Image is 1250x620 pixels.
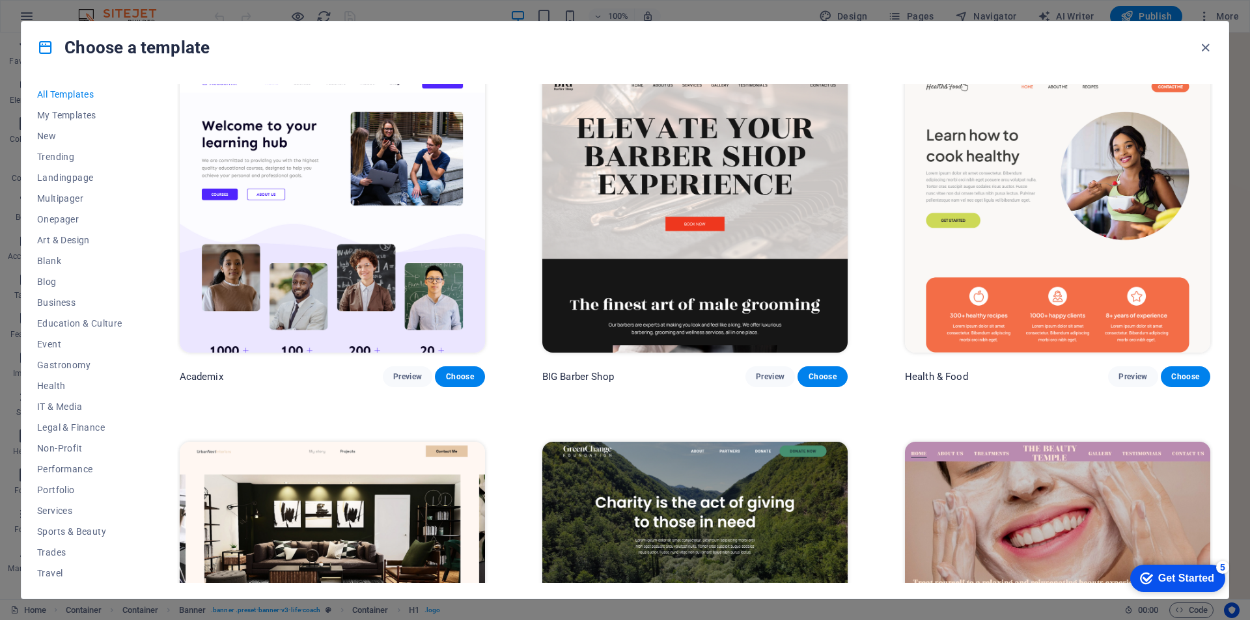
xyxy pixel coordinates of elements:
[37,417,122,438] button: Legal & Finance
[37,459,122,479] button: Performance
[37,214,122,224] span: Onepager
[37,89,122,100] span: All Templates
[37,334,122,355] button: Event
[37,563,122,584] button: Travel
[37,110,122,120] span: My Templates
[37,292,122,313] button: Business
[542,370,614,383] p: BIG Barber Shop
[542,72,848,353] img: BIG Barber Shop
[37,318,122,329] span: Education & Culture
[37,256,122,266] span: Blank
[37,568,122,578] span: Travel
[37,131,122,141] span: New
[1118,371,1147,382] span: Preview
[7,7,102,34] div: Get Started 5 items remaining, 0% complete
[435,366,484,387] button: Choose
[37,188,122,209] button: Multipager
[37,360,122,370] span: Gastronomy
[37,276,122,287] span: Blog
[756,371,785,382] span: Preview
[37,172,122,183] span: Landingpage
[37,105,122,126] button: My Templates
[37,401,122,412] span: IT & Media
[1161,366,1210,387] button: Choose
[37,209,122,230] button: Onepager
[37,37,210,58] h4: Choose a template
[37,500,122,521] button: Services
[37,547,122,558] span: Trades
[37,505,122,516] span: Services
[445,371,474,382] span: Choose
[37,339,122,349] span: Event
[37,355,122,375] button: Gastronomy
[383,366,432,387] button: Preview
[37,235,122,245] span: Art & Design
[37,479,122,500] button: Portfolio
[905,370,968,383] p: Health & Food
[37,422,122,433] span: Legal & Finance
[37,230,122,250] button: Art & Design
[37,167,122,188] button: Landingpage
[37,271,122,292] button: Blog
[37,375,122,396] button: Health
[37,84,122,105] button: All Templates
[393,371,422,382] span: Preview
[180,72,485,353] img: Academix
[37,297,122,308] span: Business
[905,72,1210,353] img: Health & Food
[798,366,847,387] button: Choose
[37,381,122,391] span: Health
[37,250,122,271] button: Blank
[180,370,223,383] p: Academix
[1171,371,1200,382] span: Choose
[37,443,122,453] span: Non-Profit
[37,521,122,542] button: Sports & Beauty
[37,152,122,162] span: Trending
[37,193,122,204] span: Multipager
[93,3,106,16] div: 5
[37,313,122,334] button: Education & Culture
[37,542,122,563] button: Trades
[37,146,122,167] button: Trending
[37,396,122,417] button: IT & Media
[37,485,122,495] span: Portfolio
[808,371,837,382] span: Choose
[37,464,122,474] span: Performance
[37,526,122,537] span: Sports & Beauty
[1108,366,1158,387] button: Preview
[745,366,795,387] button: Preview
[37,126,122,146] button: New
[35,14,91,26] div: Get Started
[37,438,122,459] button: Non-Profit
